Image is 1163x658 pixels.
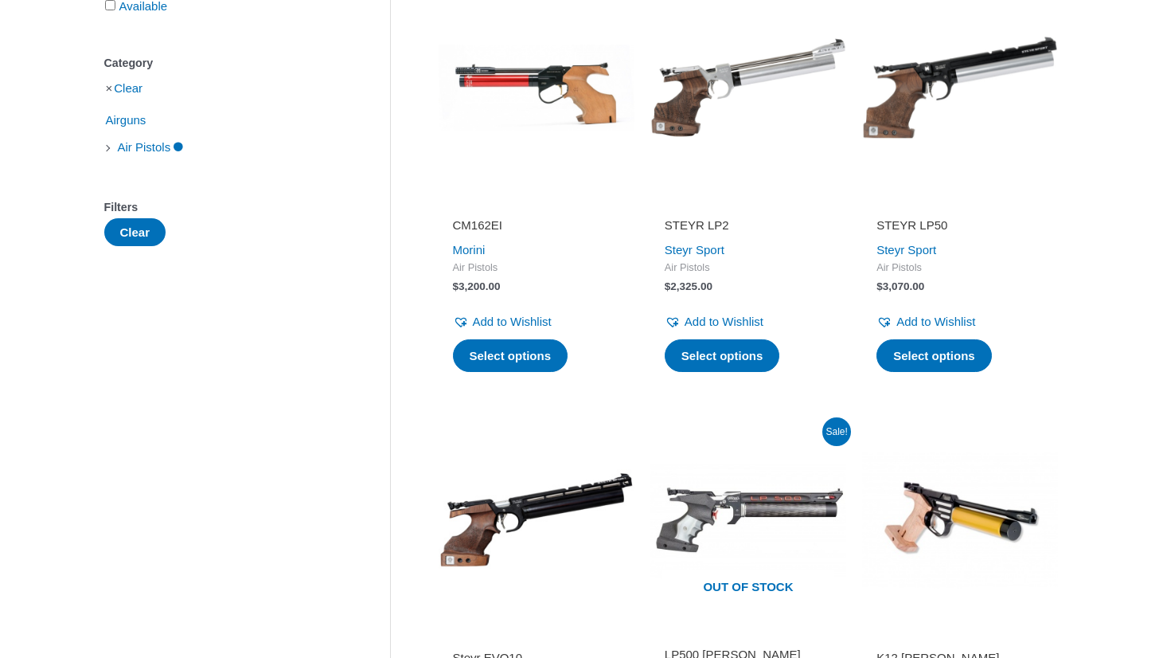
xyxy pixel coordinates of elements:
[896,315,975,328] span: Add to Wishlist
[876,243,936,257] a: Steyr Sport
[662,570,834,607] span: Out of stock
[876,280,924,292] bdi: 3,070.00
[665,195,832,214] iframe: Customer reviews powered by Trustpilot
[116,134,173,161] span: Air Pistols
[876,628,1044,647] iframe: Customer reviews powered by Trustpilot
[473,315,552,328] span: Add to Wishlist
[665,280,712,292] bdi: 2,325.00
[453,628,620,647] iframe: Customer reviews powered by Trustpilot
[876,311,975,333] a: Add to Wishlist
[104,52,342,75] div: Category
[665,311,763,333] a: Add to Wishlist
[104,107,148,134] span: Airguns
[104,218,166,246] button: Clear
[822,417,851,446] span: Sale!
[665,217,832,239] a: STEYR LP2
[453,217,620,233] h2: CM162EI
[665,339,780,373] a: Select options for “STEYR LP2”
[104,112,148,126] a: Airguns
[876,280,883,292] span: $
[685,315,763,328] span: Add to Wishlist
[862,422,1058,618] img: K12 Kid Pardini
[665,280,671,292] span: $
[665,628,832,647] iframe: Customer reviews powered by Trustpilot
[453,339,568,373] a: Select options for “CM162EI”
[665,217,832,233] h2: STEYR LP2
[876,195,1044,214] iframe: Customer reviews powered by Trustpilot
[876,217,1044,239] a: STEYR LP50
[114,81,142,95] a: Clear
[453,311,552,333] a: Add to Wishlist
[453,243,486,257] a: Morini
[650,422,846,618] a: Out of stock
[453,261,620,275] span: Air Pistols
[104,196,342,219] div: Filters
[453,217,620,239] a: CM162EI
[876,217,1044,233] h2: STEYR LP50
[876,339,992,373] a: Select options for “STEYR LP50”
[116,139,185,153] a: Air Pistols
[650,422,846,618] img: LP500 Meister Manufaktur
[453,195,620,214] iframe: Customer reviews powered by Trustpilot
[876,261,1044,275] span: Air Pistols
[439,422,634,618] img: Steyr EVO10
[453,280,459,292] span: $
[665,261,832,275] span: Air Pistols
[665,243,724,257] a: Steyr Sport
[453,280,501,292] bdi: 3,200.00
